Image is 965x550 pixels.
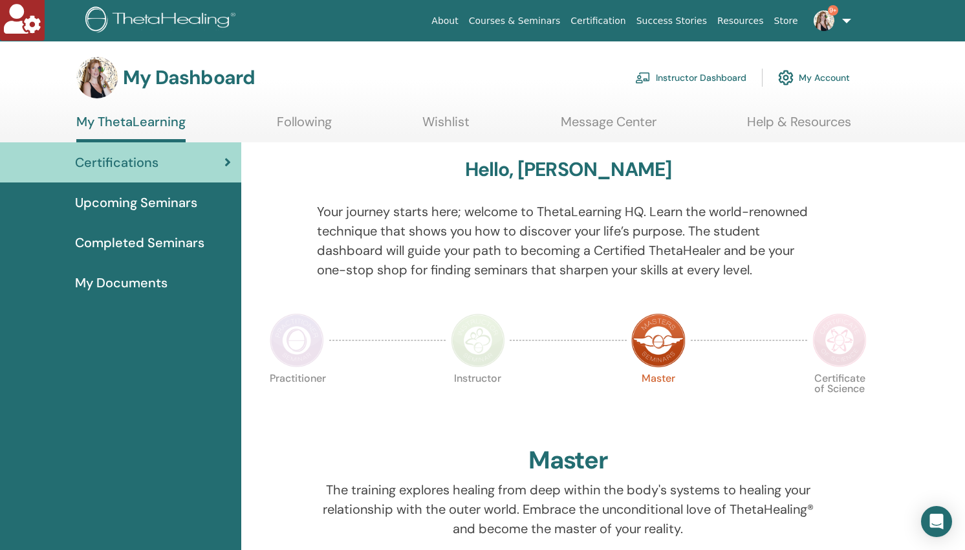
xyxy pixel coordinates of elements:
[565,9,631,33] a: Certification
[75,153,158,172] span: Certifications
[85,6,240,36] img: logo.png
[270,373,324,428] p: Practitioner
[426,9,463,33] a: About
[561,114,656,139] a: Message Center
[317,202,819,280] p: Your journey starts here; welcome to ThetaLearning HQ. Learn the world-renowned technique that sh...
[422,114,470,139] a: Wishlist
[465,158,672,181] h3: Hello, [PERSON_NAME]
[75,233,204,252] span: Completed Seminars
[812,313,867,368] img: Certificate of Science
[75,193,197,212] span: Upcoming Seminars
[270,313,324,368] img: Practitioner
[464,9,566,33] a: Courses & Seminars
[75,273,168,292] span: My Documents
[778,63,850,92] a: My Account
[277,114,332,139] a: Following
[812,373,867,428] p: Certificate of Science
[631,373,686,428] p: Master
[631,9,712,33] a: Success Stories
[635,63,746,92] a: Instructor Dashboard
[921,506,952,537] div: Open Intercom Messenger
[635,72,651,83] img: chalkboard-teacher.svg
[451,373,505,428] p: Instructor
[317,480,819,538] p: The training explores healing from deep within the body's systems to healing your relationship wi...
[828,5,838,16] span: 9+
[76,114,186,142] a: My ThetaLearning
[814,10,834,31] img: default.jpg
[123,66,255,89] h3: My Dashboard
[528,446,609,476] h2: Master
[778,67,794,89] img: cog.svg
[747,114,851,139] a: Help & Resources
[76,57,118,98] img: default.jpg
[712,9,769,33] a: Resources
[451,313,505,368] img: Instructor
[631,313,686,368] img: Master
[769,9,803,33] a: Store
